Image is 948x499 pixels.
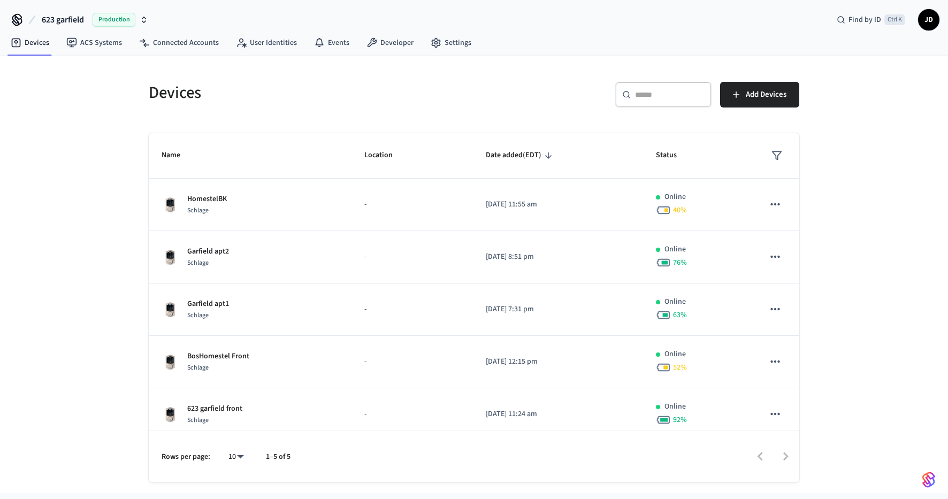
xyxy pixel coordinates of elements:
[42,13,84,26] span: 623 garfield
[266,451,290,463] p: 1–5 of 5
[673,414,687,425] span: 92 %
[223,449,249,465] div: 10
[162,354,179,371] img: Schlage Sense Smart Deadbolt with Camelot Trim, Front
[149,133,799,441] table: sticky table
[187,194,227,205] p: HomestelBK
[149,82,468,104] h5: Devices
[848,14,881,25] span: Find by ID
[187,351,249,362] p: BosHomestel Front
[486,251,630,263] p: [DATE] 8:51 pm
[486,147,555,164] span: Date added(EDT)
[664,191,686,203] p: Online
[58,33,131,52] a: ACS Systems
[305,33,358,52] a: Events
[746,88,786,102] span: Add Devices
[919,10,938,29] span: JD
[187,363,209,372] span: Schlage
[486,304,630,315] p: [DATE] 7:31 pm
[486,356,630,367] p: [DATE] 12:15 pm
[364,199,460,210] p: -
[673,257,687,268] span: 76 %
[364,356,460,367] p: -
[664,244,686,255] p: Online
[364,147,407,164] span: Location
[922,471,935,488] img: SeamLogoGradient.69752ec5.svg
[364,251,460,263] p: -
[664,349,686,360] p: Online
[162,147,194,164] span: Name
[486,409,630,420] p: [DATE] 11:24 am
[187,206,209,215] span: Schlage
[364,304,460,315] p: -
[187,311,209,320] span: Schlage
[162,196,179,213] img: Schlage Sense Smart Deadbolt with Camelot Trim, Front
[364,409,460,420] p: -
[187,298,229,310] p: Garfield apt1
[93,13,135,27] span: Production
[486,199,630,210] p: [DATE] 11:55 am
[162,451,210,463] p: Rows per page:
[720,82,799,108] button: Add Devices
[673,205,687,216] span: 40 %
[422,33,480,52] a: Settings
[2,33,58,52] a: Devices
[828,10,914,29] div: Find by IDCtrl K
[227,33,305,52] a: User Identities
[656,147,691,164] span: Status
[673,310,687,320] span: 63 %
[162,249,179,266] img: Schlage Sense Smart Deadbolt with Camelot Trim, Front
[187,416,209,425] span: Schlage
[664,401,686,412] p: Online
[884,14,905,25] span: Ctrl K
[673,362,687,373] span: 52 %
[131,33,227,52] a: Connected Accounts
[918,9,939,30] button: JD
[162,406,179,423] img: Schlage Sense Smart Deadbolt with Camelot Trim, Front
[162,301,179,318] img: Schlage Sense Smart Deadbolt with Camelot Trim, Front
[187,403,242,414] p: 623 garfield front
[664,296,686,308] p: Online
[187,246,229,257] p: Garfield apt2
[358,33,422,52] a: Developer
[187,258,209,267] span: Schlage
